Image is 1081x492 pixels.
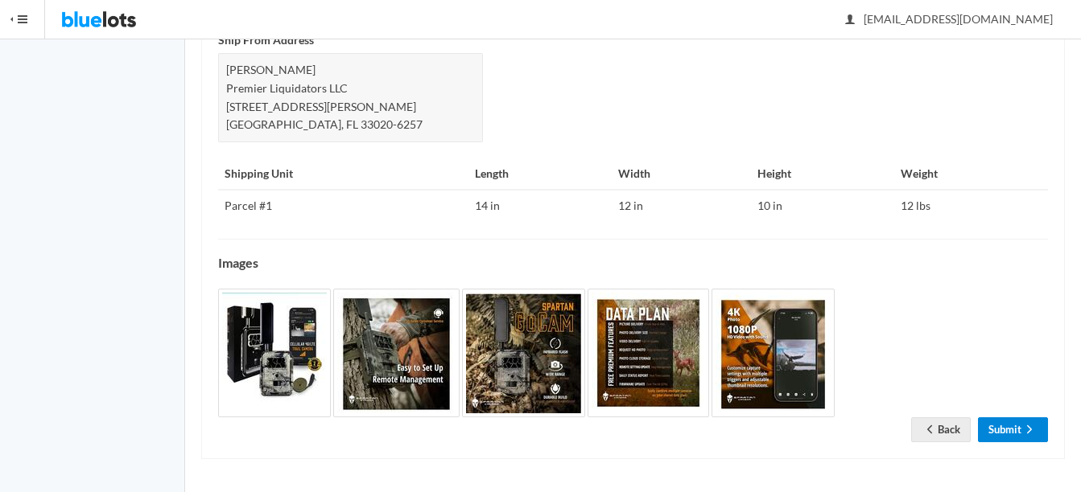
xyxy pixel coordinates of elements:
div: [PERSON_NAME] Premier Liquidators LLC [STREET_ADDRESS][PERSON_NAME] [GEOGRAPHIC_DATA], FL 33020-6257 [218,53,483,141]
img: d14b273f-cae8-4be9-a8b5-acb4925e737a-1756041496.jpg [333,289,460,417]
th: Weight [894,158,1048,191]
th: Width [612,158,750,191]
h4: Images [218,256,1048,270]
label: Ship From Address [218,31,314,50]
td: 12 lbs [894,190,1048,222]
th: Length [468,158,613,191]
th: Shipping Unit [218,158,468,191]
ion-icon: arrow forward [1021,423,1038,438]
td: 10 in [751,190,895,222]
td: Parcel #1 [218,190,468,222]
a: arrow backBack [911,417,971,442]
ion-icon: person [842,13,858,28]
td: 12 in [612,190,750,222]
span: [EMAIL_ADDRESS][DOMAIN_NAME] [846,12,1053,26]
img: fe362812-ccda-445d-bf88-f08ca4b43e8b-1756041497.jpg [712,289,835,417]
td: 14 in [468,190,613,222]
th: Height [751,158,895,191]
a: Submitarrow forward [978,417,1048,442]
ion-icon: arrow back [922,423,938,438]
img: d992bb81-cc01-4a4b-9057-d5edf9cacddd-1756041496.jpg [218,289,331,417]
img: b2cd969a-c8a2-4b31-a8be-76e7211c439b-1756041497.jpg [588,289,709,417]
img: 59bb427b-f4e4-468c-a6f0-e8c6e7bc3e05-1756041497.jpg [462,289,585,417]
